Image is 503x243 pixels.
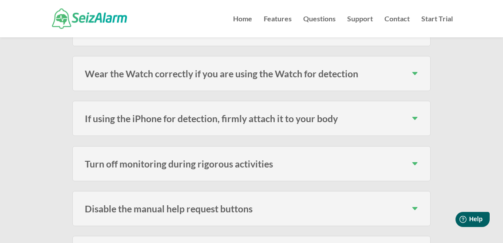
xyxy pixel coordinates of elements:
a: Home [233,16,252,37]
a: Contact [384,16,410,37]
h3: Wear the Watch correctly if you are using the Watch for detection [85,69,418,78]
a: Features [264,16,292,37]
img: SeizAlarm [52,8,127,28]
a: Support [347,16,373,37]
a: Start Trial [421,16,453,37]
iframe: Help widget launcher [424,208,493,233]
h3: Disable the manual help request buttons [85,204,418,213]
h3: If using the iPhone for detection, firmly attach it to your body [85,114,418,123]
h3: Turn off monitoring during rigorous activities [85,159,418,168]
a: Questions [303,16,336,37]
